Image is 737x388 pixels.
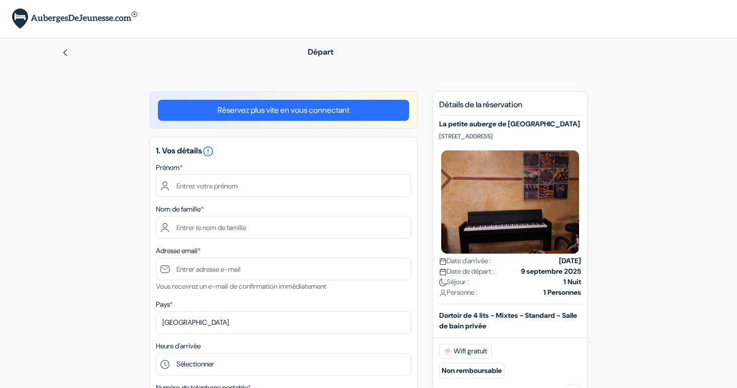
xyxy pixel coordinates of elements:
img: AubergesDeJeunesse.com [12,9,137,29]
input: Entrez votre prénom [156,174,411,197]
small: Vous recevrez un e-mail de confirmation immédiatement [156,282,326,291]
img: free_wifi.svg [444,347,452,355]
a: Réservez plus vite en vous connectant [158,100,409,121]
label: Pays [156,299,172,310]
img: moon.svg [439,279,447,286]
label: Prénom [156,162,182,173]
input: Entrer adresse e-mail [156,258,411,280]
span: Séjour : [439,277,469,287]
h5: Détails de la réservation [439,100,581,116]
span: Départ [308,47,333,57]
h5: 1. Vos détails [156,145,411,157]
a: error_outline [202,145,214,156]
strong: 1 Personnes [543,287,581,298]
small: Non remboursable [439,363,504,378]
i: error_outline [202,145,214,157]
input: Entrer le nom de famille [156,216,411,239]
h5: La petite auberge de [GEOGRAPHIC_DATA] [439,120,581,128]
span: Wifi gratuit [439,344,492,359]
p: [STREET_ADDRESS] [439,132,581,140]
span: Date de départ : [439,266,494,277]
label: Nom de famille [156,204,204,215]
strong: [DATE] [559,256,581,266]
img: calendar.svg [439,268,447,276]
strong: 1 Nuit [564,277,581,287]
label: Adresse email [156,246,201,256]
label: Heure d'arrivée [156,341,201,351]
img: left_arrow.svg [61,49,69,57]
strong: 9 septembre 2025 [521,266,581,277]
span: Personne : [439,287,477,298]
b: Dortoir de 4 lits - Mixtes - Standard - Salle de bain privée [439,311,577,330]
img: user_icon.svg [439,289,447,297]
span: Date d'arrivée : [439,256,491,266]
img: calendar.svg [439,258,447,265]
